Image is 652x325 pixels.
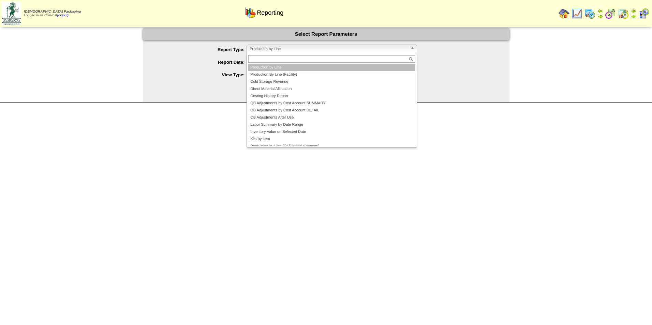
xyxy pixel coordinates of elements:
[631,8,636,14] img: arrowleft.gif
[248,86,415,93] li: Direct Material Allocation
[248,93,415,100] li: Costing History Report
[143,28,509,40] div: Select Report Parameters
[24,10,81,17] span: Logged in as Colerost
[572,8,582,19] img: line_graph.gif
[248,78,415,86] li: Cold Storage Revenue
[248,143,415,150] li: Production by Line (OLD blend summary)
[248,136,415,143] li: Kits by Item
[597,14,603,19] img: arrowright.gif
[2,2,21,25] img: zoroco-logo-small.webp
[559,8,569,19] img: home.gif
[597,8,603,14] img: arrowleft.gif
[157,47,247,52] label: Report Type:
[245,7,256,18] img: graph.gif
[584,8,595,19] img: calendarprod.gif
[24,10,81,14] span: [DEMOGRAPHIC_DATA] Packaging
[248,100,415,107] li: QB Adjustments by Cost Account SUMMARY
[631,14,636,19] img: arrowright.gif
[257,9,283,16] span: Reporting
[157,72,247,77] label: View Type:
[248,71,415,78] li: Production By Line (Facility)
[638,8,649,19] img: calendarcustomer.gif
[248,121,415,128] li: Labor Summary by Date Range
[57,14,69,17] a: (logout)
[248,107,415,114] li: QB Adjustments by Cost Account DETAIL
[157,60,247,65] label: Report Date:
[248,64,415,71] li: Production by Line
[248,114,415,121] li: QB Adjustments After Use
[618,8,629,19] img: calendarinout.gif
[248,128,415,136] li: Inventory Value on Selected Date
[250,45,408,53] span: Production by Line
[605,8,616,19] img: calendarblend.gif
